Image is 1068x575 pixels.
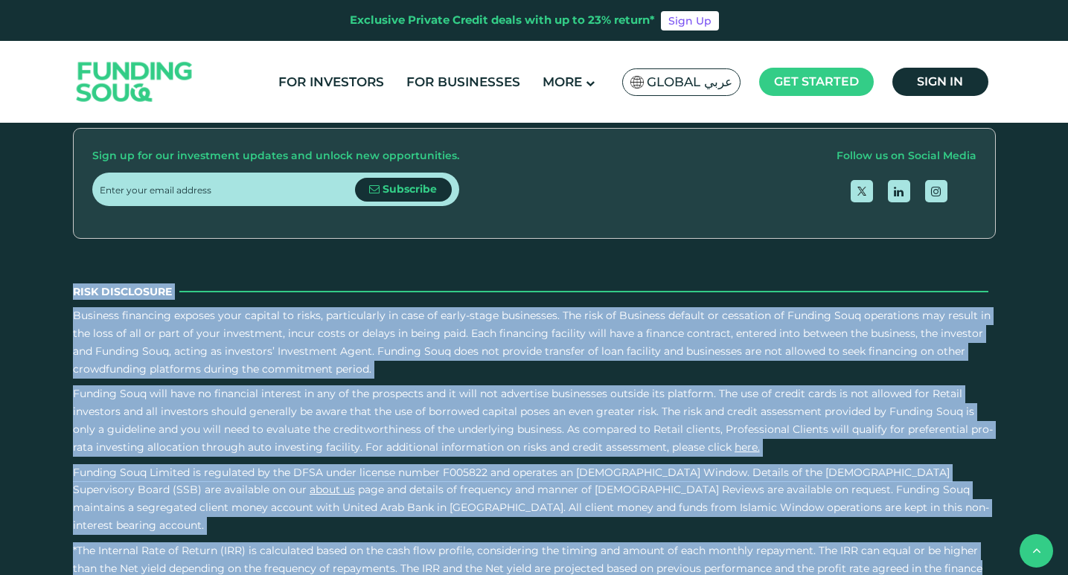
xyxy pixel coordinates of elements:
[62,45,208,120] img: Logo
[837,147,976,165] div: Follow us on Social Media
[917,74,963,89] span: Sign in
[888,180,910,202] a: open Linkedin
[630,76,644,89] img: SA Flag
[350,12,655,29] div: Exclusive Private Credit deals with up to 23% return*
[73,466,950,497] span: Funding Souq Limited is regulated by the DFSA under license number F005822 and operates an [DEMOG...
[892,68,988,96] a: Sign in
[100,173,355,206] input: Enter your email address
[661,11,719,30] a: Sign Up
[647,74,732,91] span: Global عربي
[403,70,524,94] a: For Businesses
[851,180,873,202] a: open Twitter
[355,178,452,202] button: Subscribe
[925,180,947,202] a: open Instagram
[73,283,172,300] span: Risk Disclosure
[92,147,459,165] div: Sign up for our investment updates and unlock new opportunities.
[857,187,866,196] img: twitter
[543,74,582,89] span: More
[383,182,437,196] span: Subscribe
[73,387,993,453] span: Funding Souq will have no financial interest in any of the prospects and it will not advertise bu...
[774,74,859,89] span: Get started
[735,440,760,454] a: here.
[275,70,388,94] a: For Investors
[358,483,384,496] span: page
[310,483,355,496] a: About Us
[1020,534,1053,568] button: back
[73,483,989,532] span: and details of frequency and manner of [DEMOGRAPHIC_DATA] Reviews are available on request. Fundi...
[73,307,996,378] p: Business financing exposes your capital to risks, particularly in case of early-stage businesses....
